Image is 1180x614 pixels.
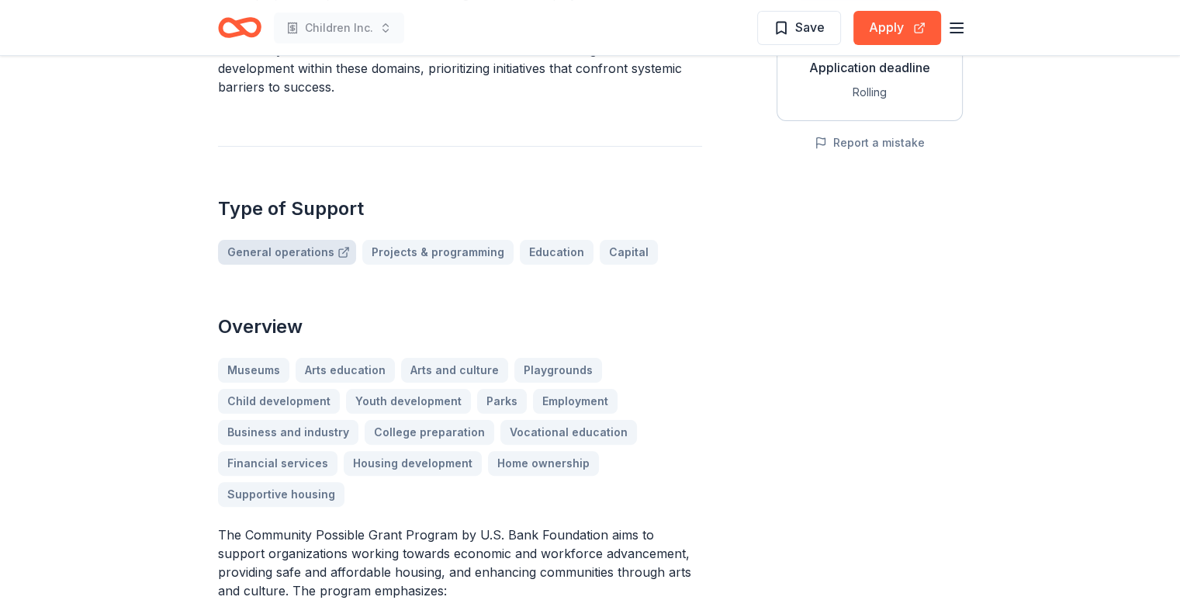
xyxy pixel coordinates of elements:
[790,83,950,102] div: Rolling
[790,58,950,77] div: Application deadline
[757,11,841,45] button: Save
[520,240,593,265] a: Education
[218,314,702,339] h2: Overview
[815,134,925,152] button: Report a mistake
[218,526,702,600] p: The Community Possible Grant Program by U.S. Bank Foundation aims to support organizations workin...
[218,9,261,46] a: Home
[218,196,702,221] h2: Type of Support
[362,240,514,265] a: Projects & programming
[600,240,658,265] a: Capital
[853,11,941,45] button: Apply
[795,17,825,37] span: Save
[218,240,356,265] a: General operations
[274,12,404,43] button: Children Inc.
[305,19,373,37] span: Children Inc.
